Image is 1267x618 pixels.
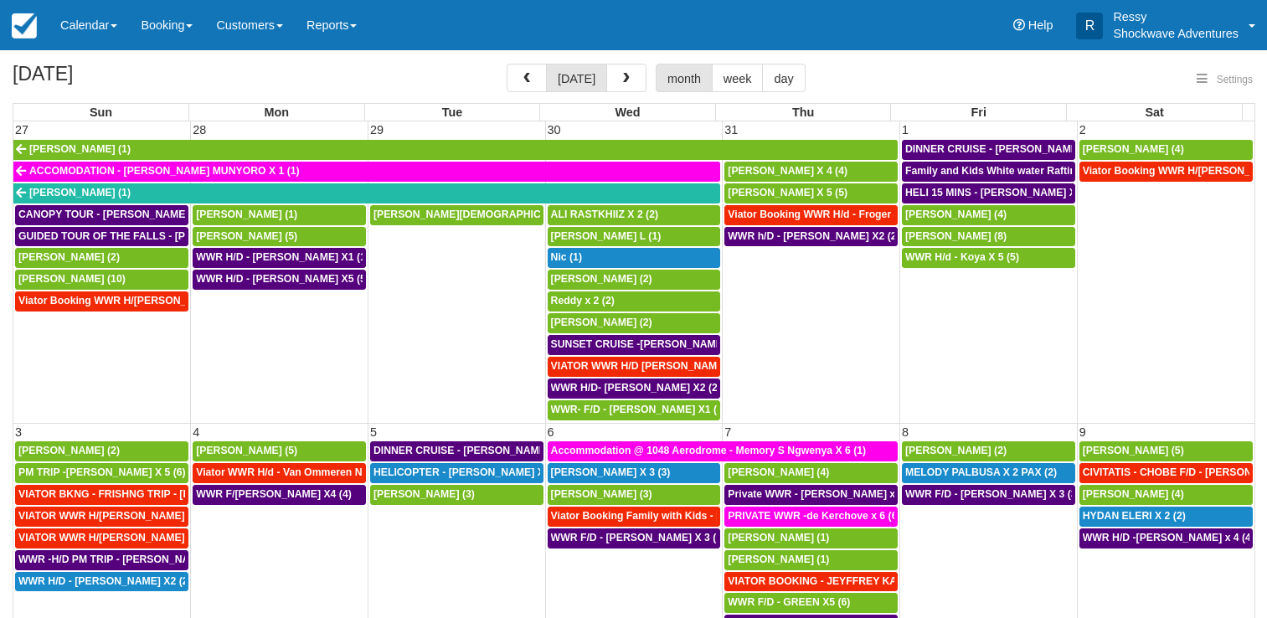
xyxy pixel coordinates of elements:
[196,445,297,456] span: [PERSON_NAME] (5)
[370,463,543,483] a: HELICOPTER - [PERSON_NAME] X 3 (3)
[29,143,131,155] span: [PERSON_NAME] (1)
[18,466,186,478] span: PM TRIP -[PERSON_NAME] X 5 (6)
[15,205,188,225] a: CANOPY TOUR - [PERSON_NAME] X5 (5)
[18,554,239,565] span: WWR -H/D PM TRIP - [PERSON_NAME] X5 (5)
[1083,143,1184,155] span: [PERSON_NAME] (4)
[546,123,563,136] span: 30
[18,575,192,587] span: WWR H/D - [PERSON_NAME] X2 (2)
[728,187,847,198] span: [PERSON_NAME] X 5 (5)
[193,227,366,247] a: [PERSON_NAME] (5)
[724,162,898,182] a: [PERSON_NAME] X 4 (4)
[193,270,366,290] a: WWR H/D - [PERSON_NAME] X5 (5)
[18,251,120,263] span: [PERSON_NAME] (2)
[656,64,713,92] button: month
[373,209,592,220] span: [PERSON_NAME][DEMOGRAPHIC_DATA] (6)
[18,209,219,220] span: CANOPY TOUR - [PERSON_NAME] X5 (5)
[1079,463,1253,483] a: CIVITATIS - CHOBE F/D - [PERSON_NAME] X 2 (3)
[373,488,475,500] span: [PERSON_NAME] (3)
[728,532,829,543] span: [PERSON_NAME] (1)
[551,445,867,456] span: Accommodation @ 1048 Aerodrome - Memory S Ngwenya X 6 (1)
[1079,507,1253,527] a: HYDAN ELERI X 2 (2)
[442,106,463,119] span: Tue
[193,441,366,461] a: [PERSON_NAME] (5)
[546,64,607,92] button: [DATE]
[15,528,188,548] a: VIATOR WWR H/[PERSON_NAME] 2 (2)
[196,466,409,478] span: Viator WWR H/d - Van Ommeren Nick X 4 (4)
[18,532,209,543] span: VIATOR WWR H/[PERSON_NAME] 2 (2)
[15,572,188,592] a: WWR H/D - [PERSON_NAME] X2 (2)
[1083,532,1254,543] span: WWR H/D -[PERSON_NAME] x 4 (4)
[728,209,954,220] span: Viator Booking WWR H/d - Froger Julien X1 (1)
[905,230,1007,242] span: [PERSON_NAME] (8)
[548,335,721,355] a: SUNSET CRUISE -[PERSON_NAME] X2 (2)
[15,291,188,312] a: Viator Booking WWR H/[PERSON_NAME] [PERSON_NAME][GEOGRAPHIC_DATA] (1)
[15,270,188,290] a: [PERSON_NAME] (10)
[548,357,721,377] a: VIATOR WWR H/D [PERSON_NAME] 4 (4)
[551,209,658,220] span: ALI RASTKHIIZ X 2 (2)
[368,425,379,439] span: 5
[15,507,188,527] a: VIATOR WWR H/[PERSON_NAME] 2 (2)
[900,123,910,136] span: 1
[196,273,369,285] span: WWR H/D - [PERSON_NAME] X5 (5)
[548,313,721,333] a: [PERSON_NAME] (2)
[193,205,366,225] a: [PERSON_NAME] (1)
[551,488,652,500] span: [PERSON_NAME] (3)
[900,425,910,439] span: 8
[548,379,721,399] a: WWR H/D- [PERSON_NAME] X2 (2)
[373,466,568,478] span: HELICOPTER - [PERSON_NAME] X 3 (3)
[548,291,721,312] a: Reddy x 2 (2)
[13,162,720,182] a: ACCOMODATION - [PERSON_NAME] MUNYORO X 1 (1)
[905,187,1097,198] span: HELI 15 MINS - [PERSON_NAME] X4 (4)
[971,106,986,119] span: Fri
[29,187,131,198] span: [PERSON_NAME] (1)
[193,463,366,483] a: Viator WWR H/d - Van Ommeren Nick X 4 (4)
[196,488,352,500] span: WWR F/[PERSON_NAME] X4 (4)
[196,251,369,263] span: WWR H/D - [PERSON_NAME] X1 (1)
[12,13,37,39] img: checkfront-main-nav-mini-logo.png
[902,205,1075,225] a: [PERSON_NAME] (4)
[1078,123,1088,136] span: 2
[551,360,751,372] span: VIATOR WWR H/D [PERSON_NAME] 4 (4)
[1217,74,1253,85] span: Settings
[724,550,898,570] a: [PERSON_NAME] (1)
[29,165,300,177] span: ACCOMODATION - [PERSON_NAME] MUNYORO X 1 (1)
[13,425,23,439] span: 3
[193,248,366,268] a: WWR H/D - [PERSON_NAME] X1 (1)
[1013,19,1025,31] i: Help
[13,64,224,95] h2: [DATE]
[18,295,434,306] span: Viator Booking WWR H/[PERSON_NAME] [PERSON_NAME][GEOGRAPHIC_DATA] (1)
[728,230,899,242] span: WWR h/D - [PERSON_NAME] X2 (2)
[196,209,297,220] span: [PERSON_NAME] (1)
[548,485,721,505] a: [PERSON_NAME] (3)
[15,550,188,570] a: WWR -H/D PM TRIP - [PERSON_NAME] X5 (5)
[548,270,721,290] a: [PERSON_NAME] (2)
[551,404,726,415] span: WWR- F/D - [PERSON_NAME] X1 (1)
[548,441,898,461] a: Accommodation @ 1048 Aerodrome - Memory S Ngwenya X 6 (1)
[13,183,720,203] a: [PERSON_NAME] (1)
[905,209,1007,220] span: [PERSON_NAME] (4)
[551,251,582,263] span: Nic (1)
[1078,425,1088,439] span: 9
[902,183,1075,203] a: HELI 15 MINS - [PERSON_NAME] X4 (4)
[1113,25,1239,42] p: Shockwave Adventures
[191,123,208,136] span: 28
[1145,106,1163,119] span: Sat
[1028,18,1053,32] span: Help
[728,554,829,565] span: [PERSON_NAME] (1)
[548,227,721,247] a: [PERSON_NAME] L (1)
[724,205,898,225] a: Viator Booking WWR H/d - Froger Julien X1 (1)
[370,205,543,225] a: [PERSON_NAME][DEMOGRAPHIC_DATA] (6)
[905,165,1208,177] span: Family and Kids White water Rafting - [PERSON_NAME] X4 (4)
[902,485,1075,505] a: WWR F/D - [PERSON_NAME] X 3 (3)
[551,510,827,522] span: Viator Booking Family with Kids - [PERSON_NAME] 4 (4)
[724,463,898,483] a: [PERSON_NAME] (4)
[1079,485,1253,505] a: [PERSON_NAME] (4)
[724,507,898,527] a: PRIVATE WWR -de Kerchove x 6 (6)
[548,205,721,225] a: ALI RASTKHIIZ X 2 (2)
[551,532,726,543] span: WWR F/D - [PERSON_NAME] X 3 (3)
[902,248,1075,268] a: WWR H/d - Koya X 5 (5)
[723,123,739,136] span: 31
[18,445,120,456] span: [PERSON_NAME] (2)
[905,466,1057,478] span: MELODY PALBUSA X 2 PAX (2)
[551,295,615,306] span: Reddy x 2 (2)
